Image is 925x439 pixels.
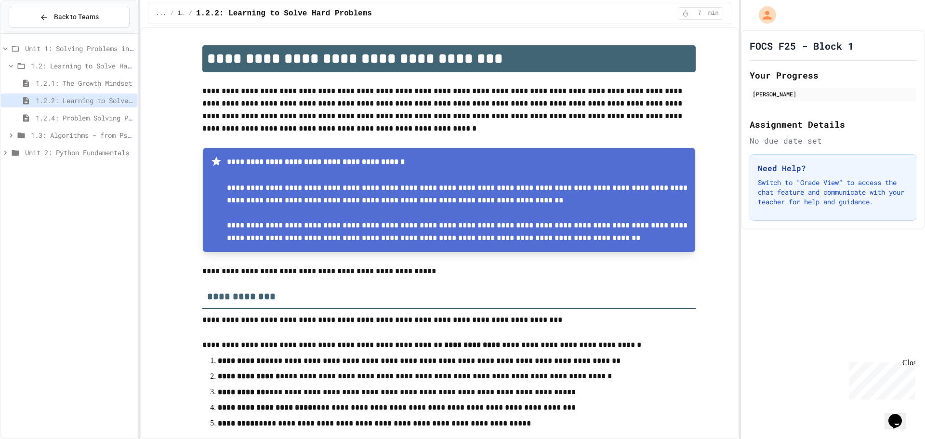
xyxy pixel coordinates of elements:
div: My Account [749,4,779,26]
h2: Your Progress [750,68,916,82]
span: 1.2.2: Learning to Solve Hard Problems [36,95,133,106]
span: Back to Teams [54,12,99,22]
div: Chat with us now!Close [4,4,66,61]
span: / [170,10,173,17]
span: Unit 2: Python Fundamentals [25,147,133,158]
span: 1.3: Algorithms - from Pseudocode to Flowcharts [31,130,133,140]
h1: FOCS F25 - Block 1 [750,39,854,53]
p: Switch to "Grade View" to access the chat feature and communicate with your teacher for help and ... [758,178,908,207]
span: 1.2: Learning to Solve Hard Problems [178,10,185,17]
span: 1.2.2: Learning to Solve Hard Problems [196,8,372,19]
span: Unit 1: Solving Problems in Computer Science [25,43,133,53]
span: 1.2.1: The Growth Mindset [36,78,133,88]
div: No due date set [750,135,916,146]
button: Back to Teams [9,7,130,27]
h2: Assignment Details [750,118,916,131]
span: ... [156,10,167,17]
span: / [189,10,192,17]
span: 1.2: Learning to Solve Hard Problems [31,61,133,71]
div: [PERSON_NAME] [753,90,913,98]
span: 1.2.4: Problem Solving Practice [36,113,133,123]
span: min [708,10,719,17]
iframe: chat widget [885,400,915,429]
span: 7 [692,10,707,17]
h3: Need Help? [758,162,908,174]
iframe: chat widget [845,359,915,399]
